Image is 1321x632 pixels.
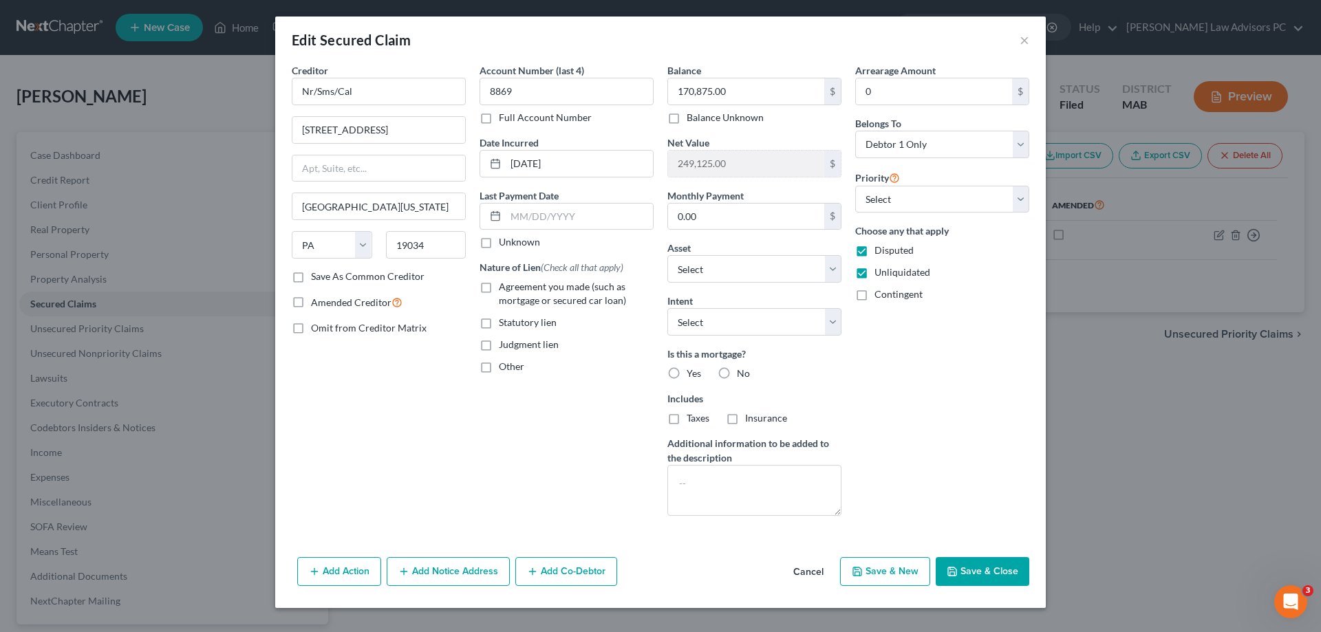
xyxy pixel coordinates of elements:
label: Includes [667,391,841,406]
input: Apt, Suite, etc... [292,155,465,182]
span: Contingent [874,288,923,300]
label: Full Account Number [499,111,592,124]
input: Enter zip... [386,231,466,259]
button: × [1020,32,1029,48]
span: Creditor [292,65,328,76]
input: XXXX [480,78,654,105]
span: Taxes [687,412,709,424]
input: 0.00 [668,204,824,230]
button: Add Co-Debtor [515,557,617,586]
input: 0.00 [856,78,1012,105]
span: (Check all that apply) [541,261,623,273]
span: 3 [1302,585,1313,596]
input: 0.00 [668,151,824,177]
label: Priority [855,169,900,186]
input: Enter city... [292,193,465,219]
span: Disputed [874,244,914,256]
div: $ [824,204,841,230]
span: Amended Creditor [311,296,391,308]
span: Yes [687,367,701,379]
label: Intent [667,294,693,308]
label: Balance [667,63,701,78]
label: Choose any that apply [855,224,1029,238]
div: Edit Secured Claim [292,30,411,50]
span: Agreement you made (such as mortgage or secured car loan) [499,281,626,306]
button: Add Action [297,557,381,586]
label: Last Payment Date [480,188,559,203]
label: Is this a mortgage? [667,347,841,361]
input: Search creditor by name... [292,78,466,105]
button: Save & Close [936,557,1029,586]
label: Account Number (last 4) [480,63,584,78]
label: Nature of Lien [480,260,623,274]
div: $ [824,151,841,177]
label: Balance Unknown [687,111,764,124]
iframe: Intercom live chat [1274,585,1307,618]
label: Net Value [667,135,709,150]
button: Save & New [840,557,930,586]
span: Unliquidated [874,266,930,278]
input: MM/DD/YYYY [506,204,653,230]
label: Date Incurred [480,135,539,150]
button: Cancel [782,558,835,586]
input: Enter address... [292,117,465,143]
label: Monthly Payment [667,188,744,203]
label: Unknown [499,235,540,249]
span: Statutory lien [499,316,557,328]
span: No [737,367,750,379]
div: $ [1012,78,1029,105]
span: Belongs To [855,118,901,129]
label: Additional information to be added to the description [667,436,841,465]
input: 0.00 [668,78,824,105]
input: MM/DD/YYYY [506,151,653,177]
span: Insurance [745,412,787,424]
label: Arrearage Amount [855,63,936,78]
button: Add Notice Address [387,557,510,586]
span: Asset [667,242,691,254]
span: Omit from Creditor Matrix [311,322,427,334]
span: Judgment lien [499,338,559,350]
span: Other [499,360,524,372]
div: $ [824,78,841,105]
label: Save As Common Creditor [311,270,425,283]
